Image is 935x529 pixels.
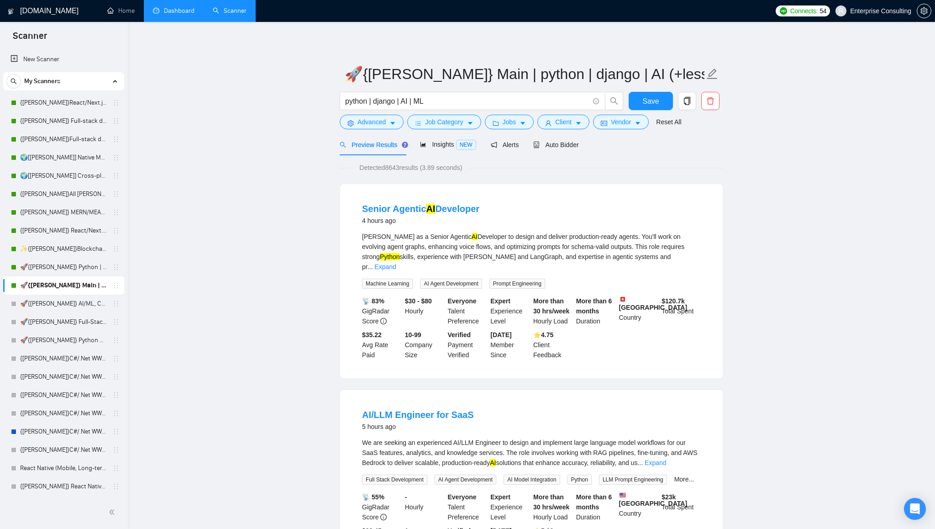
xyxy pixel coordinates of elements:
[112,410,120,417] span: holder
[420,279,482,289] span: AI Agent Development
[467,120,473,127] span: caret-down
[660,492,703,522] div: Total Spent
[368,263,373,270] span: ...
[380,253,400,260] mark: Python
[531,296,574,326] div: Hourly Load
[490,459,496,466] mark: AI
[112,391,120,399] span: holder
[574,492,617,522] div: Duration
[629,92,673,110] button: Save
[917,4,931,18] button: setting
[531,492,574,522] div: Hourly Load
[490,331,511,339] b: [DATE]
[472,233,478,240] mark: AI
[574,296,617,326] div: Duration
[448,331,471,339] b: Verified
[20,349,107,368] a: {[PERSON_NAME]}C#/.Net WW - best match
[20,240,107,258] a: ✨{[PERSON_NAME]}Blockchain WW
[642,95,659,107] span: Save
[520,120,526,127] span: caret-down
[112,428,120,435] span: holder
[20,441,107,459] a: {[PERSON_NAME]}C#/.Net WW - best match (0 spent, not preferred location)
[20,130,107,148] a: {[PERSON_NAME]}Full-stack devs WW (<1 month) - pain point
[678,97,696,105] span: copy
[20,276,107,295] a: 🚀{[PERSON_NAME]} Main | python | django | AI (+less than 30 h)
[340,115,404,129] button: settingAdvancedcaret-down
[593,98,599,104] span: info-circle
[20,222,107,240] a: {[PERSON_NAME]} React/Next.js/Node.js (Long-term, All Niches)
[112,337,120,344] span: holder
[20,167,107,185] a: 🌍[[PERSON_NAME]] Cross-platform Mobile WW
[678,92,696,110] button: copy
[491,141,519,148] span: Alerts
[20,477,107,496] a: {[PERSON_NAME]} React Native (Mobile, Long-term)
[490,297,510,305] b: Expert
[24,72,60,90] span: My Scanners
[533,142,540,148] span: robot
[448,493,477,501] b: Everyone
[446,296,489,326] div: Talent Preference
[112,136,120,143] span: holder
[112,117,120,125] span: holder
[601,120,607,127] span: idcard
[107,7,135,15] a: homeHome
[20,148,107,167] a: 🌍[[PERSON_NAME]] Native Mobile WW
[20,423,107,441] a: {[PERSON_NAME]}C#/.Net WW - best match (0 spent)
[20,404,107,423] a: {[PERSON_NAME]}C#/.Net WW - best match (<1 month, not preferred location)
[537,115,589,129] button: userClientcaret-down
[576,297,612,315] b: More than 6 months
[112,300,120,307] span: holder
[426,204,435,214] mark: AI
[403,492,446,522] div: Hourly
[357,117,386,127] span: Advanced
[360,296,403,326] div: GigRadar Score
[112,154,120,161] span: holder
[637,459,643,466] span: ...
[605,97,623,105] span: search
[362,421,473,432] div: 5 hours ago
[362,232,701,272] div: [PERSON_NAME] as a Senior Agentic Developer to design and deliver production-ready agents. You'll...
[340,141,405,148] span: Preview Results
[660,296,703,326] div: Total Spent
[345,63,704,85] input: Scanner name...
[491,142,497,148] span: notification
[611,117,631,127] span: Vendor
[112,373,120,381] span: holder
[904,498,926,520] div: Open Intercom Messenger
[20,203,107,222] a: {[PERSON_NAME]} MERN/MEAN (Enterprise & SaaS)
[485,115,534,129] button: folderJobscaret-down
[401,141,409,149] div: Tooltip anchor
[448,297,477,305] b: Everyone
[112,465,120,472] span: holder
[917,7,931,15] a: setting
[407,115,481,129] button: barsJob Categorycaret-down
[112,209,120,216] span: holder
[20,368,107,386] a: {[PERSON_NAME]}C#/.Net WW - best match (not preferred location)
[20,386,107,404] a: {[PERSON_NAME]}C#/.Net WW - best match (<1 month)
[20,185,107,203] a: {[PERSON_NAME]}All [PERSON_NAME] - web [НАДО ПЕРЕДЕЛАТЬ]
[599,475,667,485] span: LLM Prompt Engineering
[389,120,396,127] span: caret-down
[3,50,124,69] li: New Scanner
[533,493,569,511] b: More than 30 hrs/week
[153,7,194,15] a: dashboardDashboard
[380,514,387,520] span: info-circle
[112,227,120,234] span: holder
[619,296,688,311] b: [GEOGRAPHIC_DATA]
[456,140,476,150] span: NEW
[112,190,120,198] span: holder
[374,263,396,270] a: Expand
[656,117,681,127] a: Reset All
[620,492,626,498] img: 🇺🇸
[617,492,660,522] div: Country
[345,95,589,107] input: Search Freelance Jobs...
[112,483,120,490] span: holder
[619,492,688,507] b: [GEOGRAPHIC_DATA]
[435,475,496,485] span: AI Agent Development
[5,29,54,48] span: Scanner
[662,493,676,501] b: $ 23k
[531,330,574,360] div: Client Feedback
[362,493,384,501] b: 📡 55%
[20,331,107,349] a: 🚀{[PERSON_NAME]} Python AI/ML Integrations
[6,74,21,89] button: search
